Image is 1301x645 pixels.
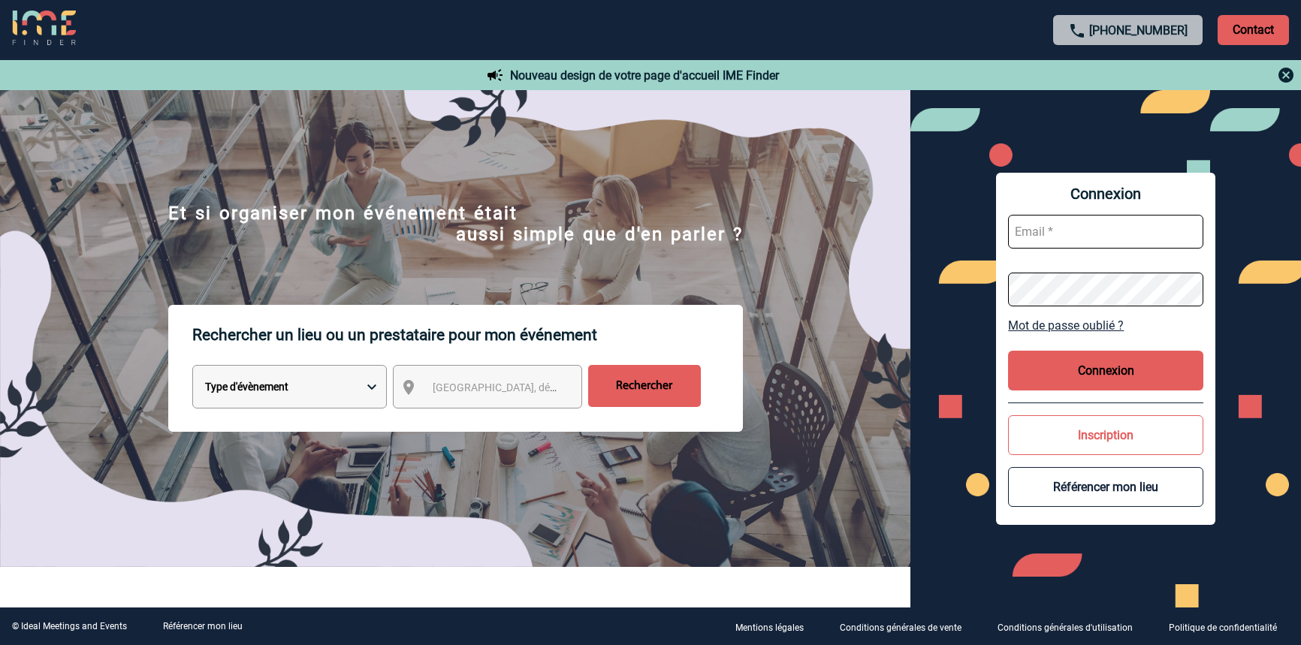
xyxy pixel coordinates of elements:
[828,619,986,634] a: Conditions générales de vente
[735,622,804,633] p: Mentions légales
[1169,622,1277,633] p: Politique de confidentialité
[1008,215,1203,249] input: Email *
[998,622,1133,633] p: Conditions générales d'utilisation
[1089,23,1188,38] a: [PHONE_NUMBER]
[1218,15,1289,45] p: Contact
[1008,415,1203,455] button: Inscription
[163,621,243,631] a: Référencer mon lieu
[1008,467,1203,507] button: Référencer mon lieu
[192,305,743,365] p: Rechercher un lieu ou un prestataire pour mon événement
[1157,619,1301,634] a: Politique de confidentialité
[986,619,1157,634] a: Conditions générales d'utilisation
[723,619,828,634] a: Mentions légales
[1008,185,1203,203] span: Connexion
[588,365,701,407] input: Rechercher
[12,621,127,631] div: © Ideal Meetings and Events
[1008,318,1203,333] a: Mot de passe oublié ?
[1008,351,1203,390] button: Connexion
[840,622,961,633] p: Conditions générales de vente
[1068,22,1086,40] img: call-24-px.png
[433,381,641,393] span: [GEOGRAPHIC_DATA], département, région...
